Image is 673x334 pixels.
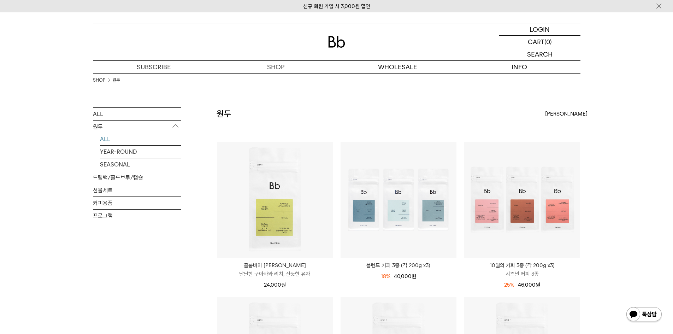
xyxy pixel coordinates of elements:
a: YEAR-ROUND [100,146,181,158]
p: 10월의 커피 3종 (각 200g x3) [464,261,580,270]
a: 커피용품 [93,197,181,209]
a: SHOP [93,77,105,84]
a: LOGIN [499,23,580,36]
a: ALL [93,108,181,120]
a: 콜롬비아 [PERSON_NAME] 달달한 구아바와 리치, 산뜻한 유자 [217,261,333,278]
img: 로고 [328,36,345,48]
p: LOGIN [530,23,550,35]
span: 원 [412,273,416,280]
a: 블렌드 커피 3종 (각 200g x3) [341,261,456,270]
img: 카카오톡 채널 1:1 채팅 버튼 [626,306,662,323]
img: 콜롬비아 파티오 보니토 [217,142,333,258]
span: 원 [281,282,286,288]
span: 40,000 [394,273,416,280]
img: 블렌드 커피 3종 (각 200g x3) [341,142,456,258]
a: 10월의 커피 3종 (각 200g x3) 시즈널 커피 3종 [464,261,580,278]
a: 선물세트 [93,184,181,197]
a: SHOP [215,61,337,73]
a: ALL [100,133,181,145]
div: 18% [381,272,390,281]
a: CART (0) [499,36,580,48]
a: 신규 회원 가입 시 3,000원 할인 [303,3,370,10]
span: [PERSON_NAME] [545,110,588,118]
p: 달달한 구아바와 리치, 산뜻한 유자 [217,270,333,278]
p: INFO [459,61,580,73]
span: 46,000 [518,282,540,288]
img: 10월의 커피 3종 (각 200g x3) [464,142,580,258]
h2: 원두 [217,108,231,120]
span: 원 [536,282,540,288]
span: 24,000 [264,282,286,288]
a: SUBSCRIBE [93,61,215,73]
p: 원두 [93,121,181,133]
p: WHOLESALE [337,61,459,73]
p: CART [528,36,544,48]
a: 드립백/콜드브루/캡슐 [93,171,181,184]
p: 시즈널 커피 3종 [464,270,580,278]
a: 프로그램 [93,210,181,222]
div: 25% [504,281,514,289]
p: (0) [544,36,552,48]
p: SEARCH [527,48,553,60]
p: 콜롬비아 [PERSON_NAME] [217,261,333,270]
a: SEASONAL [100,158,181,171]
a: 원두 [112,77,120,84]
